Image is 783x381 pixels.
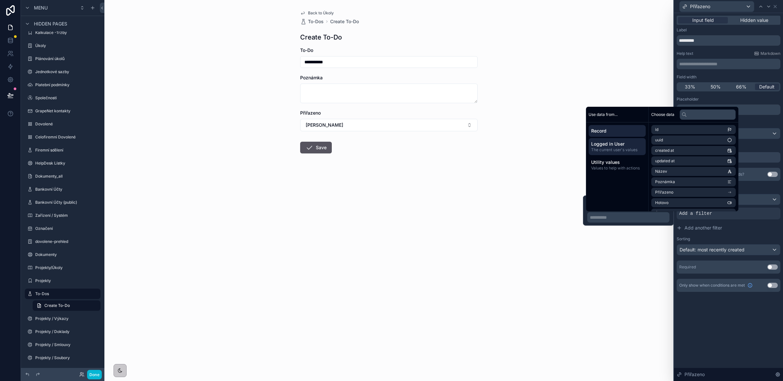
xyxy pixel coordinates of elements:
[35,239,99,244] label: dovolene-prehled
[300,47,313,53] span: To-Do
[680,247,745,252] span: Default: most recently created
[690,3,710,10] span: Přiřazeno
[35,148,99,153] label: Firemní sdělení
[677,51,693,56] label: Help text
[35,56,99,61] label: Plánování úkolů
[679,264,696,270] div: Required
[25,132,100,142] a: Celofiremní Dovolené
[35,187,99,192] label: Bankovní Účty
[35,82,99,87] label: Platební podmínky
[35,174,99,179] label: Dokumenty_all
[25,106,100,116] a: GrapeNet kontakty
[35,342,99,347] label: Projekty / Smlouvy
[25,353,100,363] a: Projekty / Soubory
[25,262,100,273] a: Projekty/Úkoly
[589,112,618,117] span: Use data from...
[300,119,478,131] button: Select Button
[25,313,100,324] a: Projekty / Výkazy
[35,43,99,48] label: Úkoly
[677,236,690,242] label: Sorting
[35,355,99,360] label: Projekty / Soubory
[684,225,722,231] span: Add another filter
[25,145,100,155] a: Firemní sdělení
[759,84,775,90] span: Default
[300,75,323,80] span: Poznámka
[25,184,100,195] a: Bankovní Účty
[591,147,643,152] span: The current user's values
[35,135,99,140] label: Celofiremní Dovolené
[35,252,99,257] label: Dokumenty
[679,1,754,12] button: Přiřazeno
[651,112,674,117] span: Choose data
[736,84,746,90] span: 66%
[87,370,102,379] button: Done
[306,122,343,128] span: [PERSON_NAME]
[677,74,697,80] label: Field width
[35,316,99,321] label: Projekty / Výkazy
[25,67,100,77] a: Jednotkové sazby
[677,97,699,102] label: Placeholder
[25,93,100,103] a: Společnosti
[300,33,342,42] h1: Create To-Do
[25,27,100,38] a: Kalkulace -Tržby
[692,17,714,24] span: Input field
[25,40,100,51] a: Úkoly
[760,51,780,56] span: Markdown
[35,108,99,114] label: GrapeNet kontakty
[35,213,99,218] label: Zařízení / Systém
[35,278,99,283] label: Projekty
[591,128,643,134] span: Record
[35,161,99,166] label: HelpDesk Lístky
[684,371,705,378] span: Přiřazeno
[35,265,99,270] label: Projekty/Úkoly
[679,210,712,217] span: Add a filter
[35,200,99,205] label: Bankovní Účty (public)
[25,158,100,168] a: HelpDesk Lístky
[308,10,334,16] span: Back to Úkoly
[25,276,100,286] a: Projekty
[677,27,687,33] label: Label
[25,119,100,129] a: Dovolené
[677,59,780,69] div: scrollable content
[685,84,695,90] span: 33%
[35,291,97,296] label: To-Dos
[35,69,99,74] label: Jednotkové sazby
[35,121,99,127] label: Dovolené
[25,326,100,337] a: Projekty / Doklady
[25,80,100,90] a: Platební podmínky
[25,210,100,221] a: Zařízení / Systém
[300,142,332,153] button: Save
[25,249,100,260] a: Dokumenty
[25,289,100,299] a: To-Dos
[33,300,100,311] a: Create To-Do
[25,171,100,182] a: Dokumenty_all
[35,226,99,231] label: Označení
[25,340,100,350] a: Projekty / Smlouvy
[677,244,780,255] button: Default: most recently created
[35,95,99,101] label: Společnosti
[754,51,780,56] a: Markdown
[591,159,643,166] span: Utility values
[34,5,48,11] span: Menu
[35,30,99,35] label: Kalkulace -Tržby
[25,54,100,64] a: Plánování úkolů
[591,141,643,147] span: Logged in User
[34,21,67,27] span: Hidden pages
[586,122,648,176] div: scrollable content
[25,223,100,234] a: Označení
[35,329,99,334] label: Projekty / Doklady
[591,166,643,171] span: Values to help with actions
[679,283,745,288] span: Only show when conditions are met
[300,110,321,116] span: Přiřazeno
[308,18,324,25] span: To-Dos
[300,10,334,16] a: Back to Úkoly
[25,236,100,247] a: dovolene-prehled
[330,18,359,25] a: Create To-Do
[740,17,768,24] span: Hidden value
[25,197,100,208] a: Bankovní Účty (public)
[677,222,780,234] button: Add another filter
[300,18,324,25] a: To-Dos
[711,84,721,90] span: 50%
[44,303,70,308] span: Create To-Do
